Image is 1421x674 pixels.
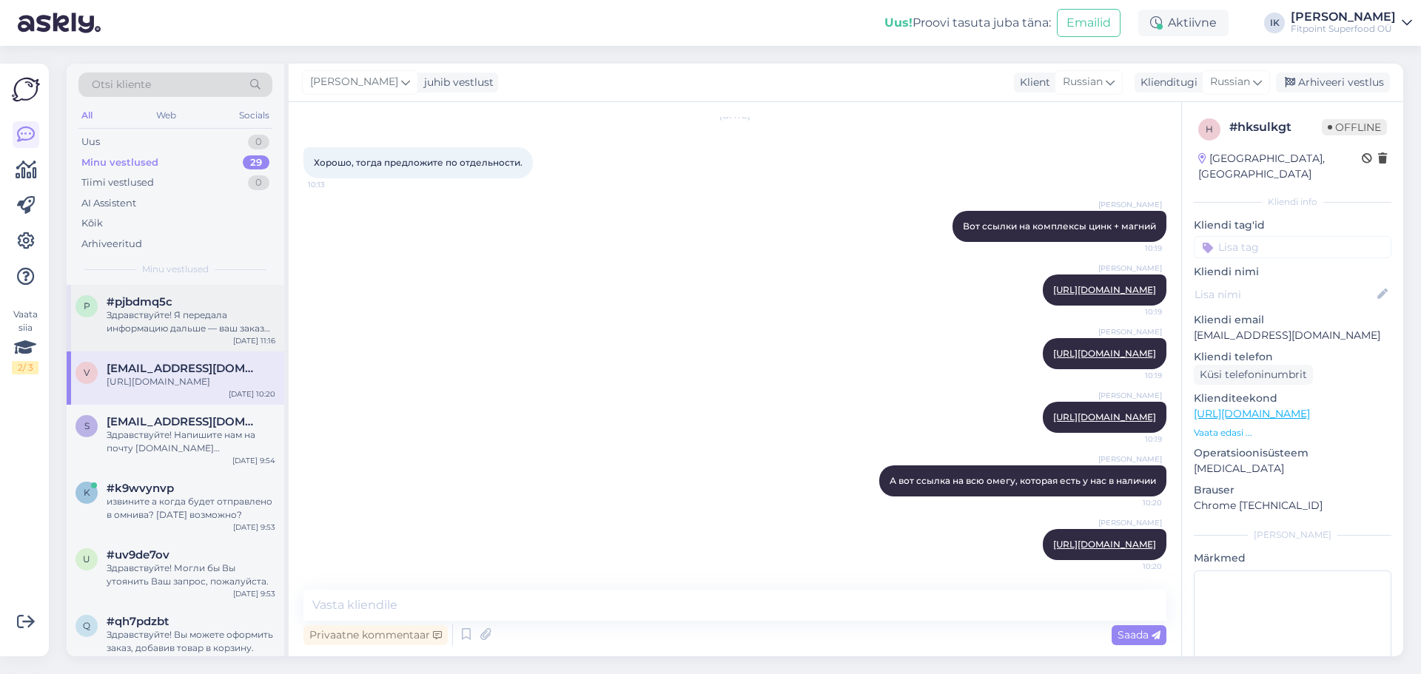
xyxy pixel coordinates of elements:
div: [GEOGRAPHIC_DATA], [GEOGRAPHIC_DATA] [1198,151,1362,182]
div: IK [1264,13,1285,33]
p: [EMAIL_ADDRESS][DOMAIN_NAME] [1194,328,1391,343]
div: Küsi telefoninumbrit [1194,365,1313,385]
span: [PERSON_NAME] [1098,390,1162,401]
input: Lisa nimi [1195,286,1374,303]
span: 10:19 [1106,243,1162,254]
div: Arhiveeritud [81,237,142,252]
span: v [84,367,90,378]
span: 10:20 [1106,497,1162,508]
div: [DATE] 9:53 [233,522,275,533]
div: All [78,106,95,125]
a: [PERSON_NAME]Fitpoint Superfood OÜ [1291,11,1412,35]
div: Proovi tasuta juba täna: [884,14,1051,32]
div: juhib vestlust [418,75,494,90]
img: Askly Logo [12,75,40,104]
div: Aktiivne [1138,10,1229,36]
div: Arhiveeri vestlus [1276,73,1390,92]
div: Privaatne kommentaar [303,625,448,645]
span: Russian [1210,74,1250,90]
a: [URL][DOMAIN_NAME] [1053,284,1156,295]
span: Russian [1063,74,1103,90]
p: Operatsioonisüsteem [1194,445,1391,461]
div: Tiimi vestlused [81,175,154,190]
div: [DATE] 15:45 [229,655,275,666]
span: Saada [1118,628,1160,641]
div: Здравствуйте! Я передала информацию дальше — ваш заказ будет отправлен [DATE] и передан в курьерс... [107,309,275,335]
div: Uus [81,135,100,149]
span: Minu vestlused [142,263,209,276]
p: Kliendi tag'id [1194,218,1391,233]
span: Вот ссылки на комплексы цинк + магний [963,220,1156,232]
p: Klienditeekond [1194,391,1391,406]
span: [PERSON_NAME] [310,74,398,90]
div: Klient [1014,75,1050,90]
div: Vaata siia [12,308,38,374]
div: Kõik [81,216,103,231]
div: 2 / 3 [12,361,38,374]
span: s [84,420,90,431]
div: 29 [243,155,269,170]
div: Klienditugi [1135,75,1197,90]
div: Здравствуйте! Вы можете оформить заказ, добавив товар в корзину. [107,628,275,655]
span: [PERSON_NAME] [1098,263,1162,274]
span: [PERSON_NAME] [1098,326,1162,337]
span: [PERSON_NAME] [1098,199,1162,210]
p: [MEDICAL_DATA] [1194,461,1391,476]
div: Minu vestlused [81,155,158,170]
span: #uv9de7ov [107,548,169,562]
span: 10:13 [308,179,363,190]
div: # hksulkgt [1229,118,1322,136]
div: Socials [236,106,272,125]
span: saerabbas503@gmail.com [107,415,261,428]
div: Kliendi info [1194,195,1391,209]
p: Kliendi nimi [1194,264,1391,280]
span: h [1206,124,1213,135]
p: Brauser [1194,482,1391,498]
div: Здравствуйте! Напишите нам на почту [DOMAIN_NAME][EMAIL_ADDRESS][DOMAIN_NAME] [107,428,275,455]
a: [URL][DOMAIN_NAME] [1053,348,1156,359]
div: [PERSON_NAME] [1194,528,1391,542]
span: 10:19 [1106,370,1162,381]
div: Fitpoint Superfood OÜ [1291,23,1396,35]
span: #qh7pdzbt [107,615,169,628]
a: [URL][DOMAIN_NAME] [1053,411,1156,422]
div: 0 [248,175,269,190]
div: Web [153,106,179,125]
span: #pjbdmq5c [107,295,172,309]
span: 10:19 [1106,306,1162,317]
input: Lisa tag [1194,236,1391,258]
span: #k9wvynvp [107,482,174,495]
div: [DATE] 9:54 [232,455,275,466]
span: Хорошо, тогда предложите по отдельности. [314,157,523,168]
div: [PERSON_NAME] [1291,11,1396,23]
p: Vaata edasi ... [1194,426,1391,439]
span: q [83,620,90,631]
p: Kliendi email [1194,312,1391,328]
a: [URL][DOMAIN_NAME] [1053,539,1156,550]
div: AI Assistent [81,196,136,211]
div: [DATE] 9:53 [233,588,275,599]
p: Märkmed [1194,550,1391,566]
div: [DATE] 10:20 [229,388,275,400]
span: 10:20 [1106,561,1162,572]
div: извините а когда будет отправлено в омнива? [DATE] возможно? [107,495,275,522]
p: Kliendi telefon [1194,349,1391,365]
div: [DATE] 11:16 [233,335,275,346]
a: [URL][DOMAIN_NAME] [1194,407,1310,420]
div: [URL][DOMAIN_NAME] [107,375,275,388]
div: 0 [248,135,269,149]
span: Offline [1322,119,1387,135]
span: vantus1981@gmail.com [107,362,261,375]
button: Emailid [1057,9,1121,37]
span: p [84,300,90,311]
span: 10:19 [1106,434,1162,445]
div: Здравствуйте! Могли бы Вы утоянить Ваш запрос, пожалуйста. [107,562,275,588]
span: [PERSON_NAME] [1098,517,1162,528]
span: k [84,487,90,498]
span: Otsi kliente [92,77,151,92]
span: А вот ссылка на всю омегу, которая есть у нас в наличии [890,475,1156,486]
span: u [83,553,90,565]
b: Uus! [884,16,913,30]
span: [PERSON_NAME] [1098,454,1162,465]
p: Chrome [TECHNICAL_ID] [1194,498,1391,513]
